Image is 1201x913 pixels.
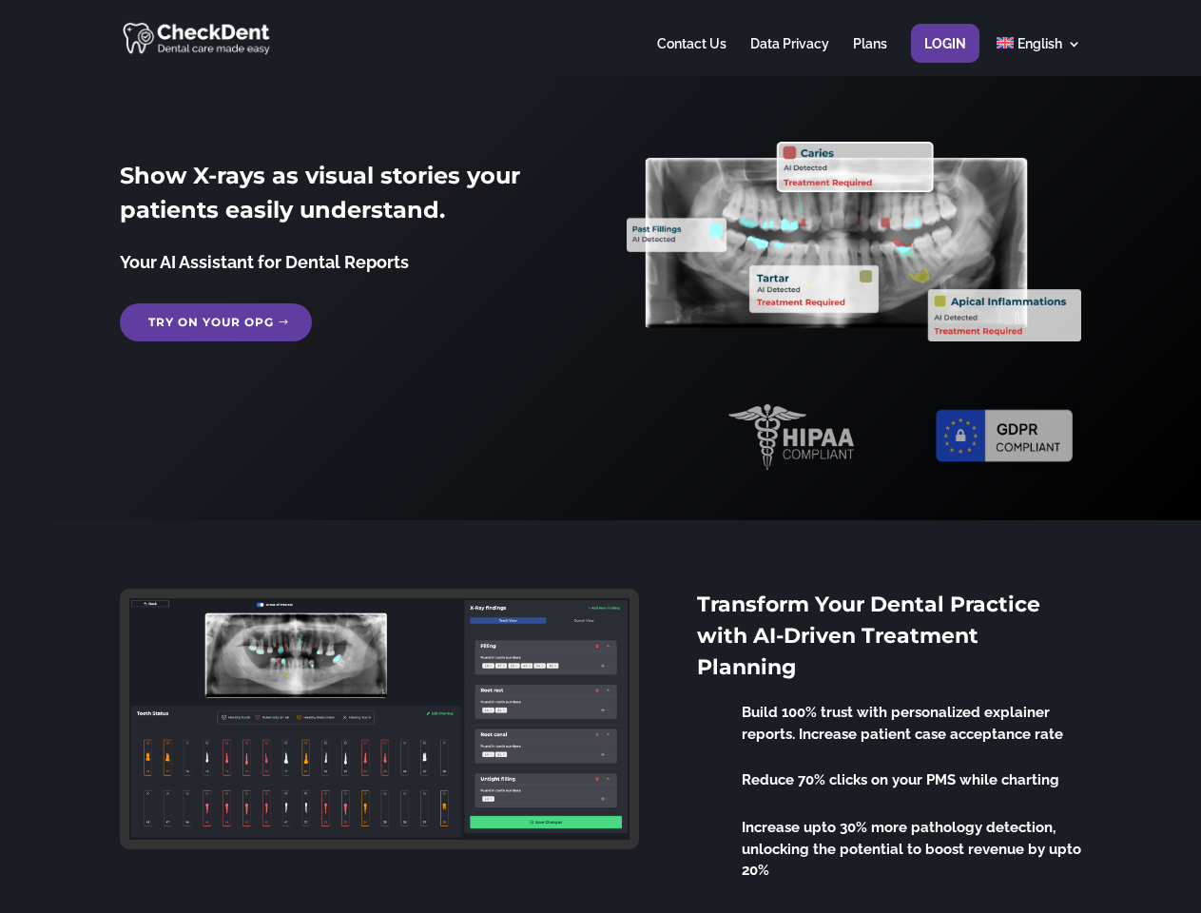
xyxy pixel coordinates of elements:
span: Reduce 70% clicks on your PMS while charting [742,771,1059,788]
a: Contact Us [657,37,726,74]
span: English [1017,36,1062,51]
h2: Show X-rays as visual stories your patients easily understand. [120,159,573,237]
a: English [997,37,1081,74]
span: Build 100% trust with personalized explainer reports. Increase patient case acceptance rate [742,704,1063,743]
a: Login [924,37,966,74]
a: Try on your OPG [120,303,312,341]
a: Data Privacy [750,37,829,74]
a: Plans [853,37,887,74]
span: Transform Your Dental Practice with AI-Driven Treatment Planning [697,592,1040,680]
span: Increase upto 30% more pathology detection, unlocking the potential to boost revenue by upto 20% [742,819,1081,879]
img: X_Ray_annotated [627,142,1080,341]
img: CheckDent AI [123,19,272,56]
span: Your AI Assistant for Dental Reports [120,252,409,272]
